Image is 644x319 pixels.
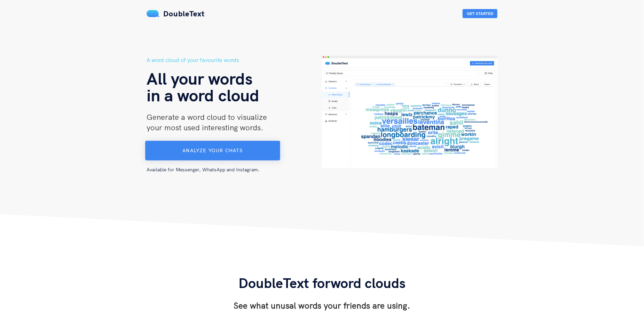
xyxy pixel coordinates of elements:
[147,10,160,17] img: mS3x8y1f88AAAAABJRU5ErkJggg==
[147,85,259,106] span: in a word cloud
[147,56,322,64] h5: A word cloud of your favourite words
[147,68,253,89] span: All your words
[147,123,263,132] span: your most used interesting words.
[147,112,267,122] span: Generate a word cloud to visualize
[182,147,243,154] span: Analyze your chats
[147,148,279,154] a: Analyze your chats
[163,9,205,18] span: DoubleText
[238,274,406,291] span: DoubleText for word clouds
[147,160,308,173] div: Available for Messenger, WhatsApp and Instagram.
[147,9,205,18] a: DoubleText
[463,9,497,18] button: Get Started
[322,56,497,218] img: hero
[234,300,410,311] h3: See what unusal words your friends are using.
[145,141,280,161] button: Analyze your chats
